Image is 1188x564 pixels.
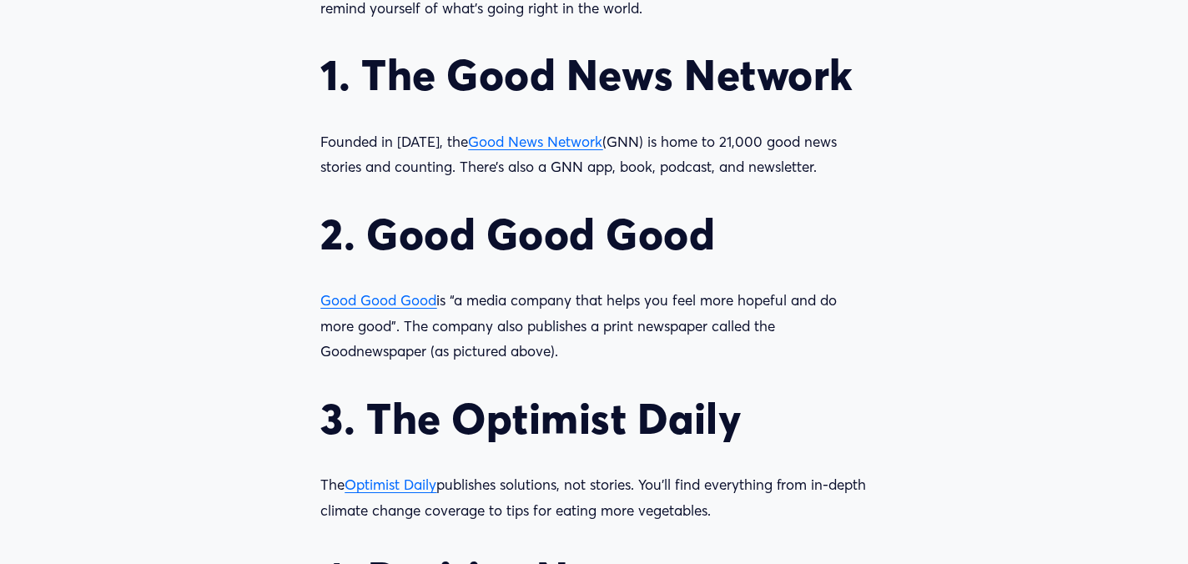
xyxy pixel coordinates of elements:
a: Optimist Daily [345,476,436,493]
h2: 1. The Good News Network [320,49,867,100]
h2: 2. Good Good Good [320,209,867,259]
p: The publishes solutions, not stories. You’ll find everything from in-depth climate change coverag... [320,472,867,523]
p: is “a media company that helps you feel more hopeful and do more good”. The company also publishe... [320,288,867,365]
p: Founded in [DATE], the (GNN) is home to 21,000 good news stories and counting. There’s also a GNN... [320,129,867,180]
h2: 3. The Optimist Daily [320,393,867,444]
a: Good Good Good [320,291,436,309]
a: Good News Network [468,133,602,150]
